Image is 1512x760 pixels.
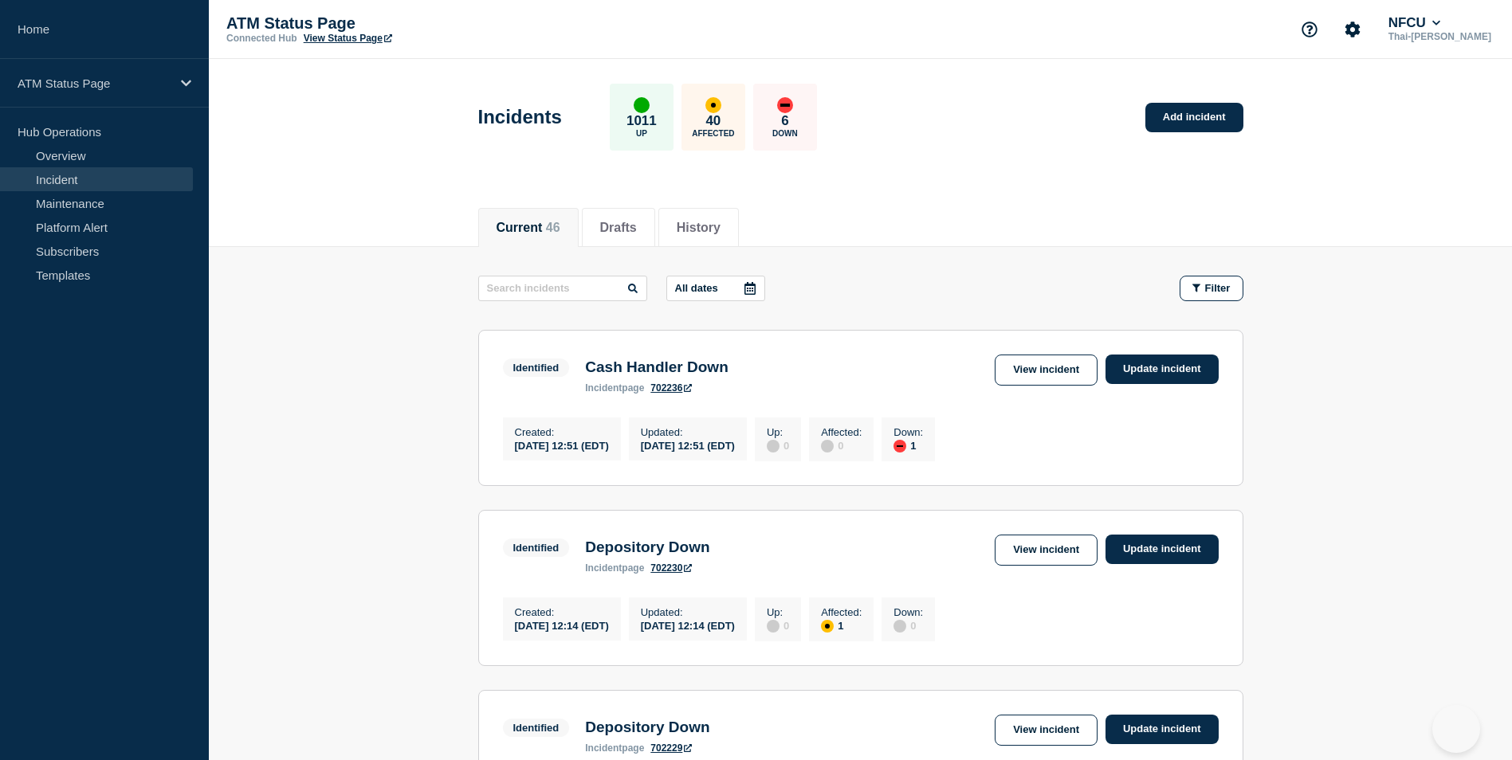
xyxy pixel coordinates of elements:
[781,113,788,129] p: 6
[497,221,560,235] button: Current 46
[705,97,721,113] div: affected
[585,719,709,736] h3: Depository Down
[893,440,906,452] div: down
[585,742,644,754] p: page
[515,438,609,452] div: [DATE] 12:51 (EDT)
[641,618,735,632] div: [DATE] 12:14 (EDT)
[666,276,765,301] button: All dates
[226,33,297,44] p: Connected Hub
[995,355,1098,386] a: View incident
[893,426,923,438] p: Down :
[515,618,609,632] div: [DATE] 12:14 (EDT)
[503,358,570,377] span: Identified
[1145,103,1243,132] a: Add incident
[641,426,735,438] p: Updated :
[585,742,622,754] span: incident
[600,221,637,235] button: Drafts
[675,282,718,294] p: All dates
[585,382,622,394] span: incident
[226,14,545,33] p: ATM Status Page
[636,129,647,138] p: Up
[650,742,692,754] a: 702229
[767,426,789,438] p: Up :
[304,33,392,44] a: View Status Page
[1432,705,1480,753] iframe: Help Scout Beacon - Open
[995,535,1098,566] a: View incident
[821,438,862,452] div: 0
[1336,13,1369,46] button: Account settings
[767,606,789,618] p: Up :
[585,562,644,574] p: page
[821,618,862,633] div: 1
[1106,535,1219,564] a: Update incident
[18,76,171,90] p: ATM Status Page
[893,618,923,633] div: 0
[1106,355,1219,384] a: Update incident
[1293,13,1326,46] button: Support
[1180,276,1243,301] button: Filter
[1385,31,1494,42] p: Thai-[PERSON_NAME]
[634,97,650,113] div: up
[692,129,734,138] p: Affected
[1106,715,1219,744] a: Update incident
[777,97,793,113] div: down
[650,562,692,574] a: 702230
[1385,15,1444,31] button: NFCU
[767,440,780,452] div: disabled
[503,539,570,557] span: Identified
[893,438,923,452] div: 1
[772,129,798,138] p: Down
[995,715,1098,746] a: View incident
[821,620,834,633] div: affected
[503,719,570,737] span: Identified
[478,276,647,301] input: Search incidents
[1205,282,1231,294] span: Filter
[705,113,721,129] p: 40
[641,438,735,452] div: [DATE] 12:51 (EDT)
[546,221,560,234] span: 46
[767,438,789,452] div: 0
[515,606,609,618] p: Created :
[821,426,862,438] p: Affected :
[585,382,644,394] p: page
[767,620,780,633] div: disabled
[821,606,862,618] p: Affected :
[478,106,562,128] h1: Incidents
[585,539,709,556] h3: Depository Down
[585,562,622,574] span: incident
[650,382,692,394] a: 702236
[893,620,906,633] div: disabled
[767,618,789,633] div: 0
[677,221,721,235] button: History
[893,606,923,618] p: Down :
[641,606,735,618] p: Updated :
[626,113,657,129] p: 1011
[515,426,609,438] p: Created :
[585,358,728,376] h3: Cash Handler Down
[821,440,834,452] div: disabled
